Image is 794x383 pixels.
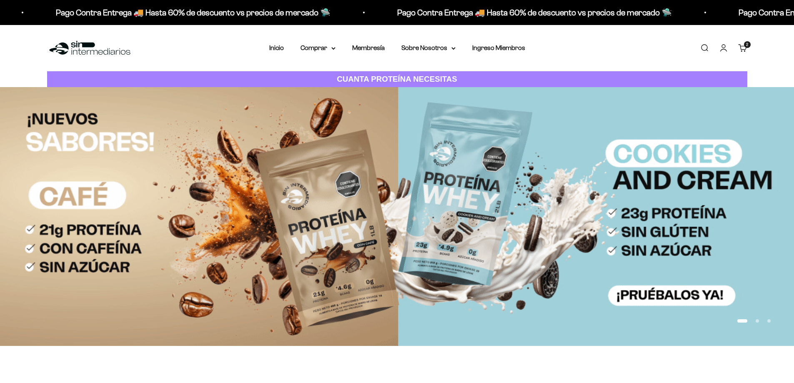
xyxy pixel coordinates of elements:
[337,75,457,83] strong: CUANTA PROTEÍNA NECESITAS
[395,6,670,19] p: Pago Contra Entrega 🚚 Hasta 60% de descuento vs precios de mercado 🛸
[472,44,525,51] a: Ingreso Miembros
[54,6,328,19] p: Pago Contra Entrega 🚚 Hasta 60% de descuento vs precios de mercado 🛸
[269,44,284,51] a: Inicio
[746,43,748,47] span: 2
[301,43,336,53] summary: Comprar
[401,43,456,53] summary: Sobre Nosotros
[352,44,385,51] a: Membresía
[47,71,747,88] a: CUANTA PROTEÍNA NECESITAS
